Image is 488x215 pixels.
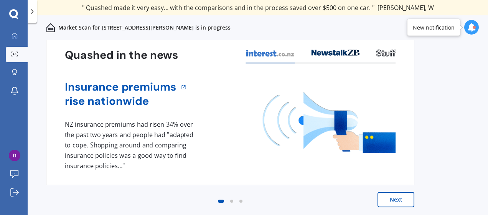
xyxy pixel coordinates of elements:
button: Next [378,192,414,207]
h3: Quashed in the news [65,48,178,62]
a: Insurance premiums [65,80,176,94]
div: New notification [413,23,455,31]
img: ACg8ocKB3K1iCNpKOrn7jEXXIbs_5jmL6bCWnGDdIXMOGpnHy4SvQA=s96-c [9,150,20,161]
a: rise nationwide [65,94,176,108]
p: Market Scan for [STREET_ADDRESS][PERSON_NAME] is in progress [58,24,231,31]
div: NZ insurance premiums had risen 34% over the past two years and people had "adapted to cope. Shop... [65,119,196,171]
img: media image [263,92,396,153]
img: home-and-contents.b802091223b8502ef2dd.svg [46,23,55,32]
